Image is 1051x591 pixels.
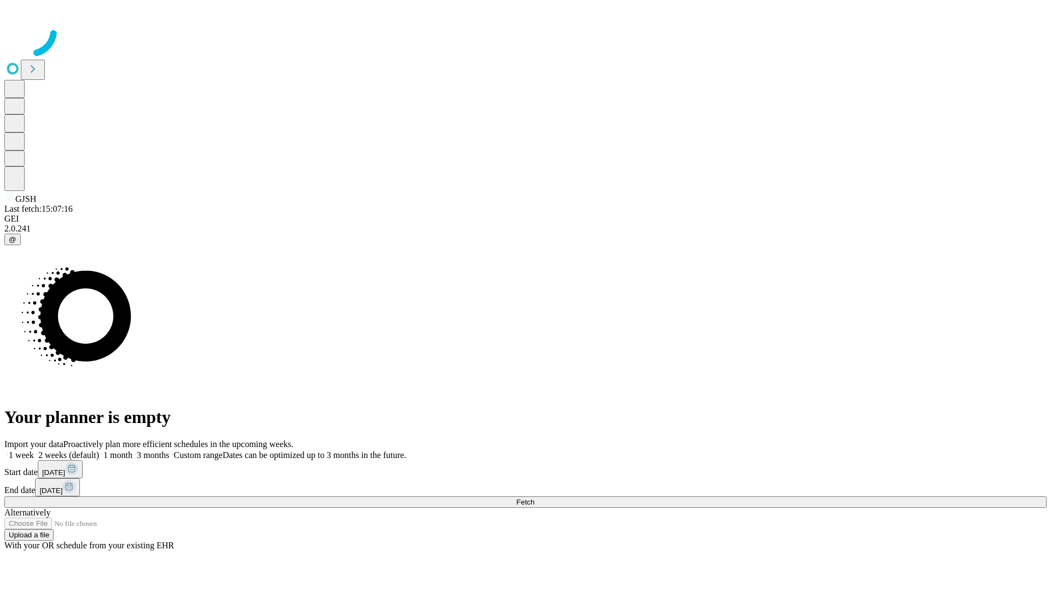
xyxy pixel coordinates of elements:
[223,450,406,460] span: Dates can be optimized up to 3 months in the future.
[4,496,1047,508] button: Fetch
[4,204,73,213] span: Last fetch: 15:07:16
[39,486,62,495] span: [DATE]
[38,460,83,478] button: [DATE]
[4,478,1047,496] div: End date
[15,194,36,204] span: GJSH
[4,234,21,245] button: @
[4,529,54,541] button: Upload a file
[9,450,34,460] span: 1 week
[4,407,1047,427] h1: Your planner is empty
[4,508,50,517] span: Alternatively
[38,450,99,460] span: 2 weeks (default)
[42,468,65,477] span: [DATE]
[4,224,1047,234] div: 2.0.241
[4,214,1047,224] div: GEI
[35,478,80,496] button: [DATE]
[4,460,1047,478] div: Start date
[516,498,534,506] span: Fetch
[4,541,174,550] span: With your OR schedule from your existing EHR
[103,450,132,460] span: 1 month
[63,439,293,449] span: Proactively plan more efficient schedules in the upcoming weeks.
[174,450,222,460] span: Custom range
[137,450,169,460] span: 3 months
[4,439,63,449] span: Import your data
[9,235,16,244] span: @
